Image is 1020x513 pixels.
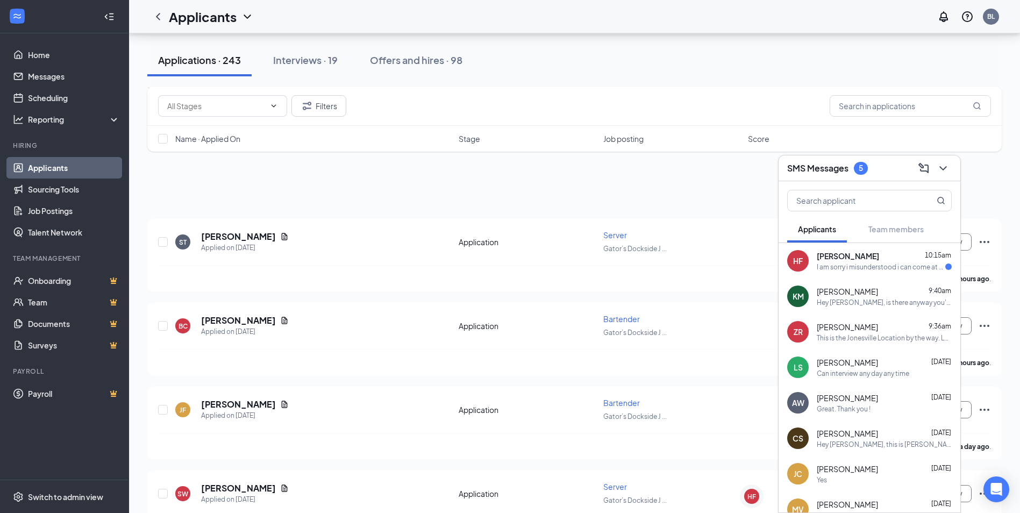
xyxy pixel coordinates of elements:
svg: Notifications [937,10,950,23]
svg: Analysis [13,114,24,125]
div: Applied on [DATE] [201,494,289,505]
svg: ChevronDown [241,10,254,23]
div: Applications · 243 [158,53,241,67]
input: All Stages [167,100,265,112]
svg: ChevronLeft [152,10,165,23]
span: [DATE] [931,500,951,508]
svg: Document [280,484,289,493]
h5: [PERSON_NAME] [201,315,276,326]
div: Application [459,320,597,331]
a: TeamCrown [28,291,120,313]
span: Gator’s Dockside J ... [603,412,667,421]
h5: [PERSON_NAME] [201,231,276,243]
span: Team members [868,224,924,234]
div: Open Intercom Messenger [983,476,1009,502]
span: 9:40am [929,287,951,295]
a: OnboardingCrown [28,270,120,291]
div: Application [459,488,597,499]
a: Scheduling [28,87,120,109]
span: [PERSON_NAME] [817,357,878,368]
span: [PERSON_NAME] [817,464,878,474]
svg: QuestionInfo [961,10,974,23]
h5: [PERSON_NAME] [201,482,276,494]
a: SurveysCrown [28,334,120,356]
a: Home [28,44,120,66]
b: 21 hours ago [950,359,989,367]
span: [PERSON_NAME] [817,251,879,261]
span: Applicants [798,224,836,234]
svg: Ellipses [978,403,991,416]
div: Application [459,404,597,415]
svg: WorkstreamLogo [12,11,23,22]
div: Hey [PERSON_NAME], is there anyway you'd be available for an on-site interview [DATE] at 2:30pm? [817,298,952,307]
div: Interviews · 19 [273,53,338,67]
svg: MagnifyingGlass [973,102,981,110]
div: BL [987,12,995,21]
div: CS [793,433,803,444]
button: Filter Filters [291,95,346,117]
span: Bartender [603,314,640,324]
a: PayrollCrown [28,383,120,404]
div: Reporting [28,114,120,125]
span: [DATE] [931,429,951,437]
span: Server [603,230,627,240]
svg: ComposeMessage [917,162,930,175]
svg: Document [280,232,289,241]
b: a day ago [959,443,989,451]
svg: Ellipses [978,236,991,248]
div: HF [747,492,756,501]
div: LS [794,362,803,373]
div: Applied on [DATE] [201,326,289,337]
span: Bartender [603,398,640,408]
div: SW [177,489,188,498]
b: 19 hours ago [950,275,989,283]
span: Gator’s Dockside J ... [603,496,667,504]
div: Team Management [13,254,118,263]
a: Sourcing Tools [28,179,120,200]
a: Talent Network [28,222,120,243]
div: Switch to admin view [28,491,103,502]
div: KM [793,291,804,302]
div: Hiring [13,141,118,150]
span: Stage [459,133,480,144]
span: Job posting [603,133,644,144]
div: Offers and hires · 98 [370,53,462,67]
svg: Collapse [104,11,115,22]
svg: Document [280,316,289,325]
input: Search in applications [830,95,991,117]
svg: Settings [13,491,24,502]
h1: Applicants [169,8,237,26]
div: Hey [PERSON_NAME], this is [PERSON_NAME] the kitchen manager here at [GEOGRAPHIC_DATA]. I was won... [817,440,952,449]
span: Score [748,133,769,144]
div: Great. Thank you ! [817,404,871,414]
button: ChevronDown [935,160,952,177]
span: [PERSON_NAME] [817,286,878,297]
div: Can interview any day any time [817,369,909,378]
svg: Document [280,400,289,409]
span: Gator’s Dockside J ... [603,329,667,337]
span: Server [603,482,627,491]
a: Messages [28,66,120,87]
h5: [PERSON_NAME] [201,398,276,410]
span: [DATE] [931,464,951,472]
svg: ChevronDown [937,162,950,175]
div: Yes [817,475,827,484]
a: Job Postings [28,200,120,222]
input: Search applicant [788,190,915,211]
div: Payroll [13,367,118,376]
span: [PERSON_NAME] [817,393,878,403]
span: [PERSON_NAME] [817,499,878,510]
svg: Ellipses [978,319,991,332]
div: JF [180,405,186,415]
div: ST [179,238,187,247]
div: I am sorry i misunderstood i can come at 4 if that would work better for you [817,262,945,272]
span: [DATE] [931,393,951,401]
button: ComposeMessage [915,160,932,177]
svg: ChevronDown [269,102,278,110]
svg: Ellipses [978,487,991,500]
a: Applicants [28,157,120,179]
div: AW [792,397,804,408]
span: Gator’s Dockside J ... [603,245,667,253]
h3: SMS Messages [787,162,848,174]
